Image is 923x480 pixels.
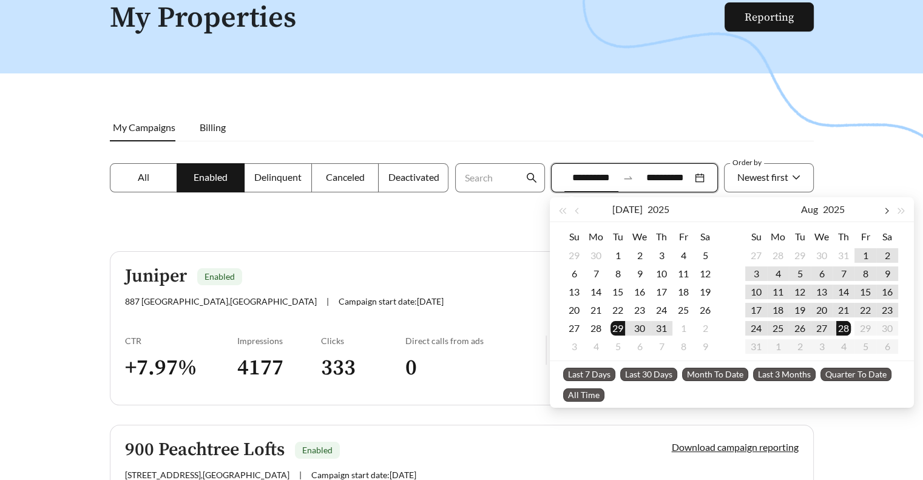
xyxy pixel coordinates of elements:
[302,445,333,455] span: Enabled
[793,303,807,317] div: 19
[771,285,785,299] div: 11
[676,266,691,281] div: 11
[567,321,581,336] div: 27
[858,285,873,299] div: 15
[607,283,629,301] td: 2025-07-15
[632,285,647,299] div: 16
[607,246,629,265] td: 2025-07-01
[589,339,603,354] div: 4
[388,171,439,183] span: Deactivated
[725,2,814,32] button: Reporting
[694,337,716,356] td: 2025-08-09
[563,368,615,381] span: Last 7 Days
[299,470,302,480] span: |
[405,354,546,382] h3: 0
[833,265,854,283] td: 2025-08-07
[125,440,285,460] h5: 900 Peachtree Lofts
[237,336,322,346] div: Impressions
[672,441,799,453] a: Download campaign reporting
[749,303,763,317] div: 17
[654,248,669,263] div: 3
[610,339,625,354] div: 5
[585,337,607,356] td: 2025-08-04
[585,265,607,283] td: 2025-07-07
[811,246,833,265] td: 2025-07-30
[767,319,789,337] td: 2025-08-25
[793,248,807,263] div: 29
[854,246,876,265] td: 2025-08-01
[589,303,603,317] div: 21
[801,197,818,221] button: Aug
[632,248,647,263] div: 2
[836,248,851,263] div: 31
[607,337,629,356] td: 2025-08-05
[629,246,651,265] td: 2025-07-02
[698,285,712,299] div: 19
[880,248,894,263] div: 2
[767,246,789,265] td: 2025-07-28
[339,296,444,306] span: Campaign start date: [DATE]
[629,227,651,246] th: We
[585,227,607,246] th: Mo
[694,265,716,283] td: 2025-07-12
[632,321,647,336] div: 30
[694,283,716,301] td: 2025-07-19
[567,303,581,317] div: 20
[672,265,694,283] td: 2025-07-11
[745,10,794,24] a: Reporting
[767,265,789,283] td: 2025-08-04
[125,470,289,480] span: [STREET_ADDRESS] , [GEOGRAPHIC_DATA]
[698,266,712,281] div: 12
[876,283,898,301] td: 2025-08-16
[858,266,873,281] div: 8
[811,265,833,283] td: 2025-08-06
[405,336,546,346] div: Direct calls from ads
[771,303,785,317] div: 18
[694,246,716,265] td: 2025-07-05
[789,319,811,337] td: 2025-08-26
[854,265,876,283] td: 2025-08-08
[654,285,669,299] div: 17
[567,285,581,299] div: 13
[623,172,634,183] span: swap-right
[651,301,672,319] td: 2025-07-24
[563,246,585,265] td: 2025-06-29
[793,321,807,336] div: 26
[745,319,767,337] td: 2025-08-24
[526,172,537,183] span: search
[607,319,629,337] td: 2025-07-29
[823,197,845,221] button: 2025
[607,301,629,319] td: 2025-07-22
[814,303,829,317] div: 20
[858,303,873,317] div: 22
[771,248,785,263] div: 28
[753,368,816,381] span: Last 3 Months
[138,171,149,183] span: All
[623,172,634,183] span: to
[833,283,854,301] td: 2025-08-14
[651,227,672,246] th: Th
[632,266,647,281] div: 9
[629,319,651,337] td: 2025-07-30
[610,266,625,281] div: 8
[125,354,237,382] h3: + 7.97 %
[811,301,833,319] td: 2025-08-20
[814,321,829,336] div: 27
[632,303,647,317] div: 23
[610,285,625,299] div: 15
[589,266,603,281] div: 7
[745,283,767,301] td: 2025-08-10
[563,388,604,402] span: All Time
[585,301,607,319] td: 2025-07-21
[326,296,329,306] span: |
[585,319,607,337] td: 2025-07-28
[607,265,629,283] td: 2025-07-08
[672,301,694,319] td: 2025-07-25
[672,319,694,337] td: 2025-08-01
[672,246,694,265] td: 2025-07-04
[125,266,187,286] h5: Juniper
[876,246,898,265] td: 2025-08-02
[793,266,807,281] div: 5
[749,321,763,336] div: 24
[698,339,712,354] div: 9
